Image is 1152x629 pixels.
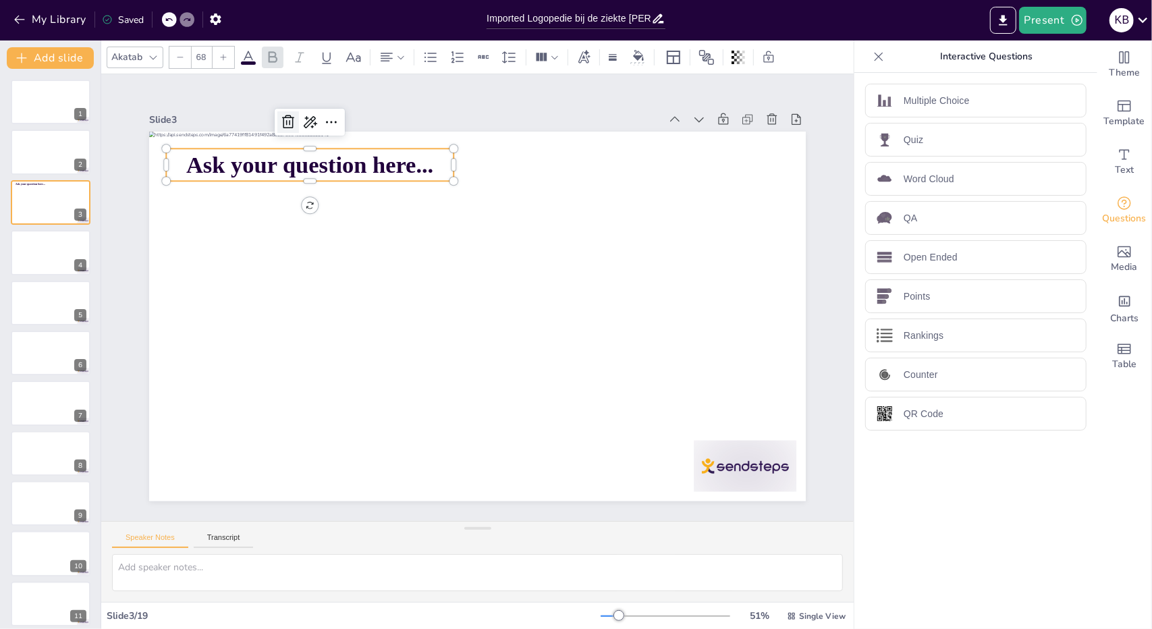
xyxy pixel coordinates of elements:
[1019,7,1087,34] button: Present
[102,13,144,26] div: Saved
[1109,8,1134,32] div: k b
[904,407,943,421] p: QR Code
[1097,283,1151,332] div: Add charts and graphs
[109,48,145,66] div: Akatab
[1097,40,1151,89] div: Change the overall theme
[877,249,893,265] img: Open Ended icon
[605,47,620,68] div: Border settings
[877,406,893,422] img: QR Code icon
[990,7,1016,34] button: Export to PowerPoint
[11,180,90,225] div: 3
[11,481,90,526] div: 9
[1112,260,1138,275] span: Media
[889,40,1084,73] p: Interactive Questions
[744,609,776,622] div: 51 %
[904,172,954,186] p: Word Cloud
[877,210,893,226] img: QA icon
[10,9,92,30] button: My Library
[487,9,651,28] input: Insert title
[11,431,90,476] div: 8
[1097,89,1151,138] div: Add ready made slides
[74,359,86,371] div: 6
[663,47,684,68] div: Layout
[799,611,846,622] span: Single View
[904,250,958,265] p: Open Ended
[1110,311,1139,326] span: Charts
[74,159,86,171] div: 2
[574,47,594,68] div: Text effects
[877,92,893,109] img: Multiple Choice icon
[877,288,893,304] img: Points icon
[1097,235,1151,283] div: Add images, graphics, shapes or video
[7,47,94,69] button: Add slide
[877,171,893,187] img: Word Cloud icon
[877,366,893,383] img: Counter icon
[1109,65,1140,80] span: Theme
[904,133,923,147] p: Quiz
[1097,332,1151,381] div: Add a table
[904,368,938,382] p: Counter
[11,531,90,576] div: 10
[1109,7,1134,34] button: k b
[1103,211,1147,226] span: Questions
[11,281,90,325] div: 5
[698,49,715,65] span: Position
[532,47,562,68] div: Column Count
[107,609,601,622] div: Slide 3 / 19
[11,230,90,275] div: 4
[74,259,86,271] div: 4
[877,327,893,344] img: Rankings icon
[877,132,893,148] img: Quiz icon
[628,50,649,64] div: Background color
[74,309,86,321] div: 5
[186,152,433,178] span: Ask your question here...
[11,130,90,174] div: 2
[70,560,86,572] div: 10
[74,108,86,120] div: 1
[11,80,90,124] div: 1
[1112,357,1136,372] span: Table
[904,94,970,108] p: Multiple Choice
[1097,186,1151,235] div: Get real-time input from your audience
[904,290,931,304] p: Points
[70,610,86,622] div: 11
[11,582,90,626] div: 11
[112,533,188,548] button: Speaker Notes
[149,113,660,126] div: Slide 3
[1115,163,1134,177] span: Text
[74,510,86,522] div: 9
[904,211,918,225] p: QA
[1097,138,1151,186] div: Add text boxes
[904,329,943,343] p: Rankings
[11,331,90,375] div: 6
[74,410,86,422] div: 7
[11,381,90,425] div: 7
[16,182,45,186] span: Ask your question here...
[74,460,86,472] div: 8
[194,533,254,548] button: Transcript
[1104,114,1145,129] span: Template
[74,209,86,221] div: 3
